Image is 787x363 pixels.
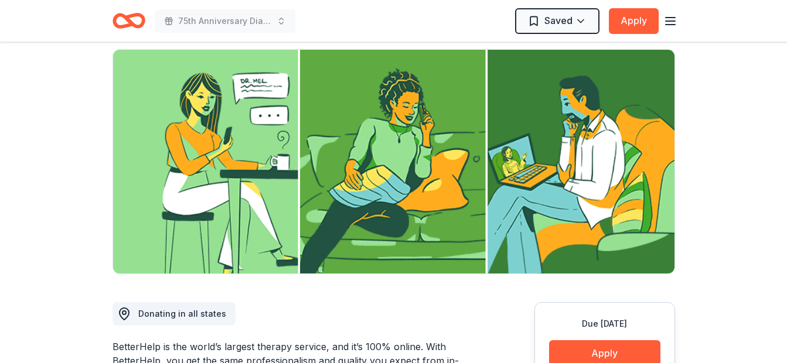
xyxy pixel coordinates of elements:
button: 75th Anniversary Diamond Jubilee Gala [155,9,295,33]
span: Donating in all states [138,309,226,319]
span: 75th Anniversary Diamond Jubilee Gala [178,14,272,28]
img: Image for BetterHelp Social Impact [113,50,674,273]
button: Apply [609,8,659,34]
a: Home [113,7,145,35]
div: Due [DATE] [549,317,660,331]
button: Saved [515,8,599,34]
span: Saved [544,13,573,28]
